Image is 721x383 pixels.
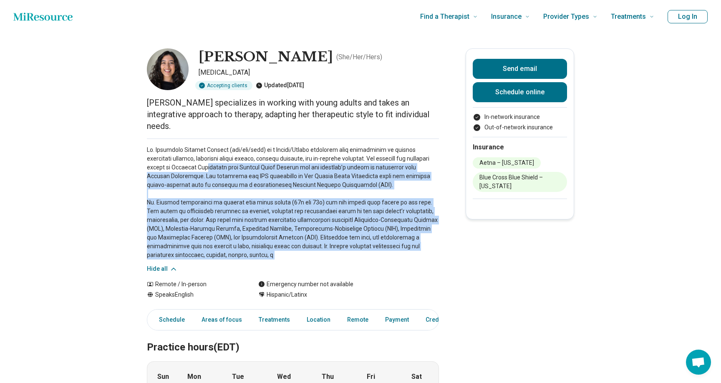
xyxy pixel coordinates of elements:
a: Remote [342,311,373,328]
li: Aetna – [US_STATE] [473,157,541,169]
h2: Practice hours (EDT) [147,320,439,355]
button: Hide all [147,265,178,273]
button: Log In [668,10,708,23]
div: Remote / In-person [147,280,242,289]
span: Find a Therapist [420,11,469,23]
li: Blue Cross Blue Shield – [US_STATE] [473,172,567,192]
h1: [PERSON_NAME] [199,48,333,66]
span: Insurance [491,11,522,23]
strong: Sat [411,372,422,382]
h2: Insurance [473,142,567,152]
div: Emergency number not available [258,280,353,289]
p: [MEDICAL_DATA] [199,68,439,78]
button: Send email [473,59,567,79]
a: Areas of focus [197,311,247,328]
div: Speaks English [147,290,242,299]
a: Treatments [254,311,295,328]
li: Out-of-network insurance [473,123,567,132]
a: Home page [13,8,73,25]
a: Schedule [149,311,190,328]
strong: Thu [322,372,334,382]
a: Credentials [421,311,462,328]
strong: Sun [157,372,169,382]
div: Accepting clients [195,81,252,90]
strong: Wed [277,372,291,382]
strong: Fri [367,372,375,382]
a: Payment [380,311,414,328]
span: Provider Types [543,11,589,23]
strong: Mon [187,372,201,382]
p: ( She/Her/Hers ) [336,52,382,62]
strong: Tue [232,372,244,382]
a: Location [302,311,335,328]
a: Schedule online [473,82,567,102]
img: Katherine Giraldo Escobar, Psychologist [147,48,189,90]
p: [PERSON_NAME] specializes in working with young adults and takes an integrative approach to thera... [147,97,439,132]
div: Open chat [686,350,711,375]
p: Lo. Ipsumdolo Sitamet Consect (adi/eli/sedd) ei t Incidi/Utlabo etdolorem aliq enimadminim ve qui... [147,146,439,260]
span: Hispanic/Latinx [267,290,307,299]
div: Updated [DATE] [256,81,304,90]
ul: Payment options [473,113,567,132]
span: Treatments [611,11,646,23]
li: In-network insurance [473,113,567,121]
